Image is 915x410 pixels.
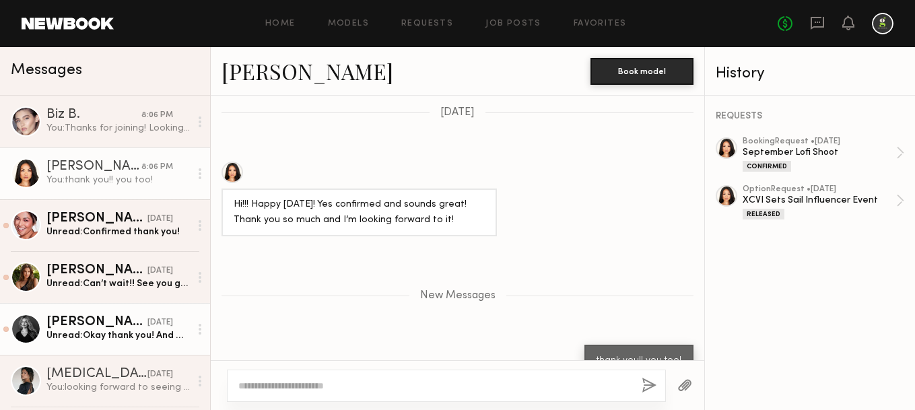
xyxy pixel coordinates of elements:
[222,57,393,86] a: [PERSON_NAME]
[716,112,904,121] div: REQUESTS
[147,368,173,381] div: [DATE]
[401,20,453,28] a: Requests
[46,122,190,135] div: You: Thanks for joining! Looking forward to seeing you [DATE]!! Also, for [DATE], can you come at...
[46,174,190,186] div: You: thank you!! you too!
[46,329,190,342] div: Unread: Okay thank you! And where would the shoot be as far as part of town?
[574,20,627,28] a: Favorites
[46,368,147,381] div: [MEDICAL_DATA][PERSON_NAME]
[597,353,681,369] div: thank you!! you too!
[743,194,896,207] div: XCVI Sets Sail Influencer Event
[743,137,904,172] a: bookingRequest •[DATE]September Lofi ShootConfirmed
[46,316,147,329] div: [PERSON_NAME]
[743,137,896,146] div: booking Request • [DATE]
[743,185,904,219] a: optionRequest •[DATE]XCVI Sets Sail Influencer EventReleased
[743,185,896,194] div: option Request • [DATE]
[46,381,190,394] div: You: looking forward to seeing you [DATE]! <3
[147,213,173,226] div: [DATE]
[743,209,784,219] div: Released
[716,66,904,81] div: History
[147,265,173,277] div: [DATE]
[147,316,173,329] div: [DATE]
[265,20,296,28] a: Home
[590,58,693,85] button: Book model
[46,264,147,277] div: [PERSON_NAME]
[46,277,190,290] div: Unread: Can’t wait!! See you guys shortly 💗💗
[234,197,485,228] div: Hi!!! Happy [DATE]! Yes confirmed and sounds great! Thank you so much and I’m looking forward to it!
[328,20,369,28] a: Models
[46,212,147,226] div: [PERSON_NAME]
[46,108,141,122] div: Biz B.
[743,146,896,159] div: September Lofi Shoot
[590,65,693,76] a: Book model
[420,290,496,302] span: New Messages
[46,160,141,174] div: [PERSON_NAME]
[743,161,791,172] div: Confirmed
[440,107,475,118] span: [DATE]
[46,226,190,238] div: Unread: Confirmed thank you!
[141,161,173,174] div: 8:06 PM
[11,63,82,78] span: Messages
[485,20,541,28] a: Job Posts
[141,109,173,122] div: 8:06 PM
